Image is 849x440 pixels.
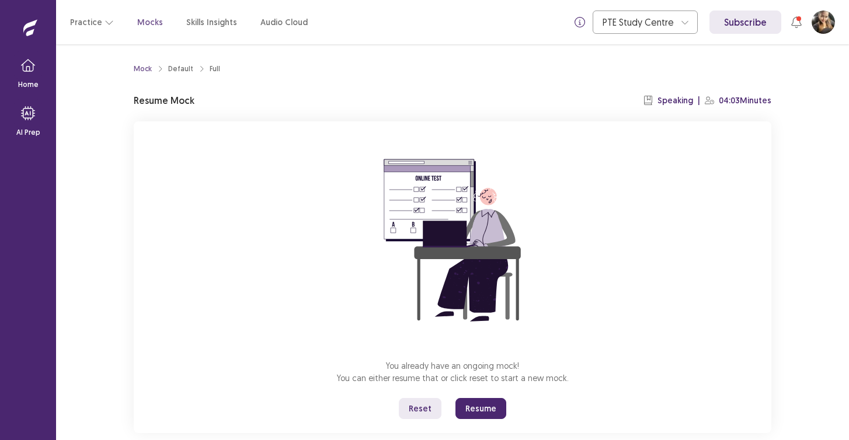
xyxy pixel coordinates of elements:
div: Default [168,64,193,74]
div: PTE Study Centre [603,11,675,33]
p: Home [18,79,39,90]
a: Mock [134,64,152,74]
a: Skills Insights [186,16,237,29]
img: attend-mock [347,135,558,345]
a: Mocks [137,16,163,29]
p: 04:03 Minutes [719,95,771,107]
button: info [569,12,590,33]
button: Practice [70,12,114,33]
button: Reset [399,398,441,419]
nav: breadcrumb [134,64,220,74]
div: Full [210,64,220,74]
a: Audio Cloud [260,16,308,29]
p: Speaking [657,95,693,107]
button: Resume [455,398,506,419]
a: Subscribe [709,11,781,34]
p: You already have an ongoing mock! You can either resume that or click reset to start a new mock. [337,359,569,384]
p: AI Prep [16,127,40,138]
button: User Profile Image [812,11,835,34]
p: Resume Mock [134,93,194,107]
p: | [698,95,700,107]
